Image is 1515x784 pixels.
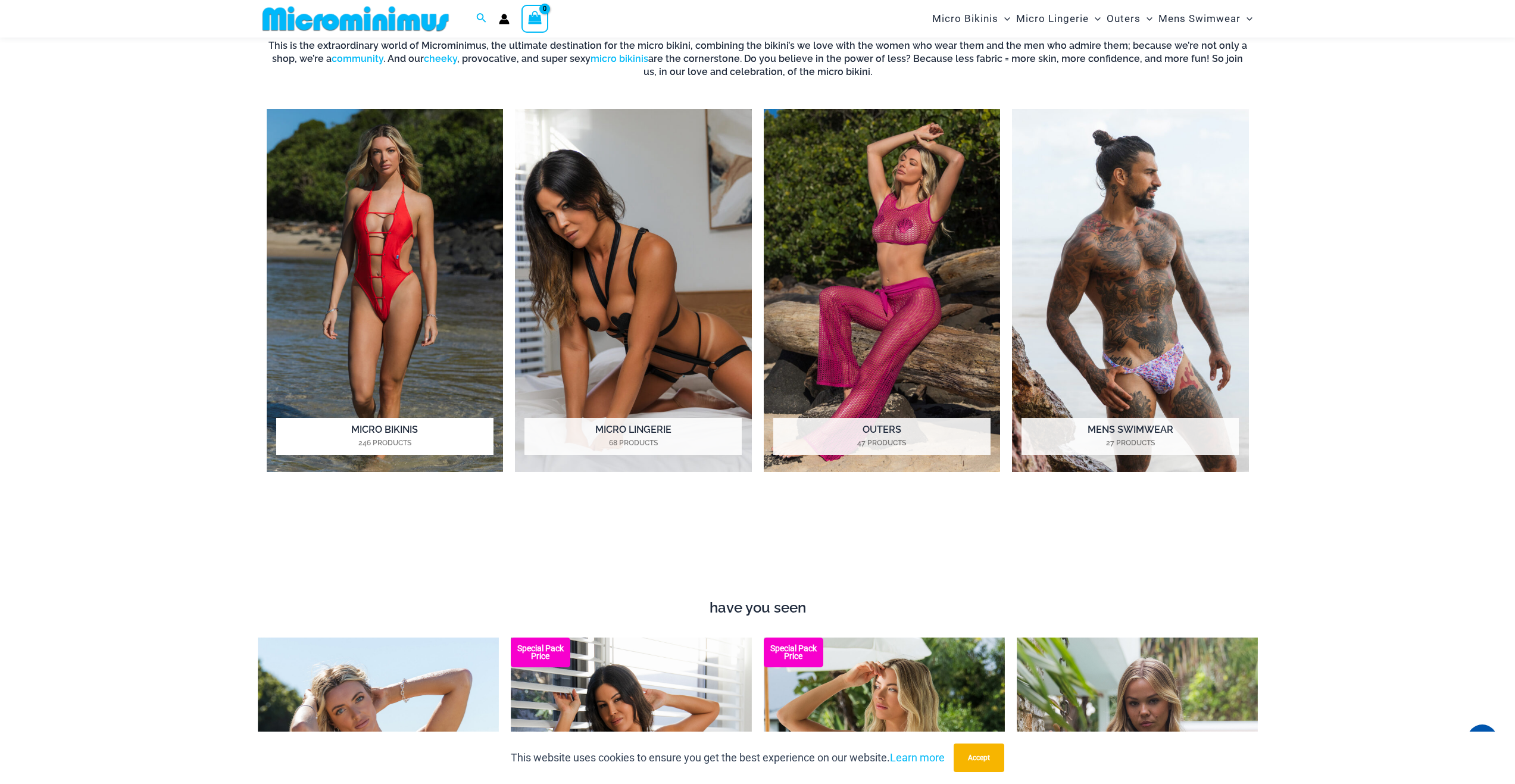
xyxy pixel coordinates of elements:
img: Outers [764,109,1001,473]
a: Visit product category Mens Swimwear [1012,109,1249,473]
a: Visit product category Micro Bikinis [267,109,504,473]
a: Search icon link [476,11,487,26]
mark: 27 Products [1022,438,1239,448]
span: Menu Toggle [998,4,1010,34]
mark: 68 Products [524,438,742,448]
nav: Site Navigation [927,2,1258,36]
a: Visit product category Micro Lingerie [515,109,752,473]
h2: Outers [773,418,991,455]
span: Menu Toggle [1241,4,1252,34]
a: Mens SwimwearMenu ToggleMenu Toggle [1155,4,1255,34]
span: Outers [1107,4,1141,34]
h2: Mens Swimwear [1022,418,1239,455]
img: MM SHOP LOGO FLAT [258,5,454,32]
mark: 47 Products [773,438,991,448]
button: Accept [954,744,1004,772]
mark: 246 Products [276,438,493,448]
b: Special Pack Price [511,645,570,660]
span: Micro Bikinis [932,4,998,34]
a: community [332,53,383,64]
span: Micro Lingerie [1016,4,1089,34]
h2: Micro Bikinis [276,418,493,455]
a: View Shopping Cart, empty [521,5,549,32]
a: Learn more [890,751,945,764]
a: Visit product category Outers [764,109,1001,473]
a: cheeky [424,53,457,64]
span: Mens Swimwear [1158,4,1241,34]
a: Micro BikinisMenu ToggleMenu Toggle [929,4,1013,34]
b: Special Pack Price [764,645,823,660]
img: Micro Lingerie [515,109,752,473]
img: Mens Swimwear [1012,109,1249,473]
span: Menu Toggle [1141,4,1152,34]
h6: This is the extraordinary world of Microminimus, the ultimate destination for the micro bikini, c... [267,39,1249,79]
a: micro bikinis [591,53,648,64]
h2: Micro Lingerie [524,418,742,455]
a: OutersMenu ToggleMenu Toggle [1104,4,1155,34]
iframe: TrustedSite Certified [267,504,1249,593]
img: Micro Bikinis [267,109,504,473]
p: This website uses cookies to ensure you get the best experience on our website. [511,749,945,767]
h4: have you seen [258,599,1258,617]
a: Account icon link [499,14,510,24]
a: Micro LingerieMenu ToggleMenu Toggle [1013,4,1104,34]
span: Menu Toggle [1089,4,1101,34]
